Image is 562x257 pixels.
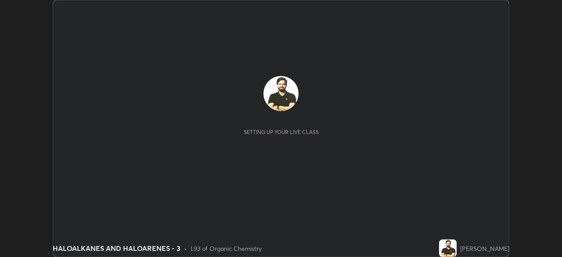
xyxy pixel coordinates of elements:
img: 8a736da7029a46d5a3d3110f4503149f.jpg [439,239,457,257]
div: [PERSON_NAME] [460,244,509,253]
div: • [184,244,187,253]
img: 8a736da7029a46d5a3d3110f4503149f.jpg [263,76,299,111]
div: L93 of Organic Chemistry [191,244,262,253]
div: HALOALKANES AND HALOARENES - 3 [53,243,180,253]
div: Setting up your live class [244,129,319,135]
